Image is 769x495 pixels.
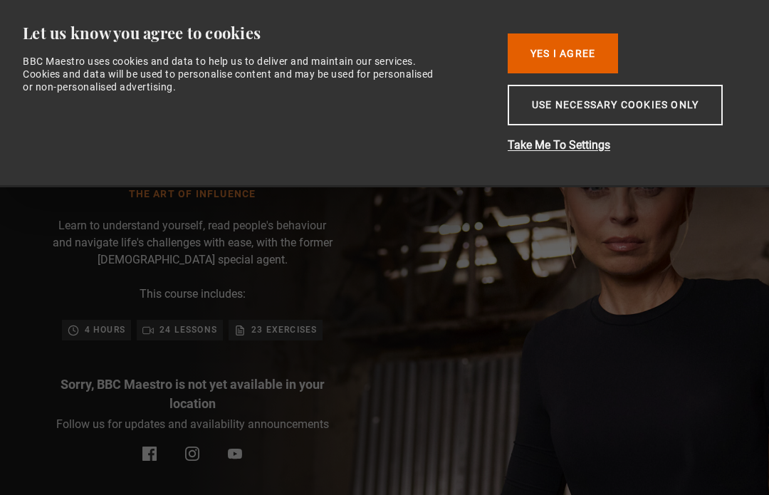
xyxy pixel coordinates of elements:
[50,217,335,269] p: Learn to understand yourself, read people's behaviour and navigate life's challenges with ease, w...
[251,323,317,337] p: 23 exercises
[85,323,125,337] p: 4 hours
[508,33,618,73] button: Yes I Agree
[140,286,246,303] p: This course includes:
[73,189,312,200] h1: The Art of Influence
[56,416,329,433] p: Follow us for updates and availability announcements
[23,55,439,94] div: BBC Maestro uses cookies and data to help us to deliver and maintain our services. Cookies and da...
[159,323,217,337] p: 24 lessons
[46,375,339,413] p: Sorry, BBC Maestro is not yet available in your location
[508,85,723,125] button: Use necessary cookies only
[508,137,736,154] button: Take Me To Settings
[23,23,486,43] div: Let us know you agree to cookies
